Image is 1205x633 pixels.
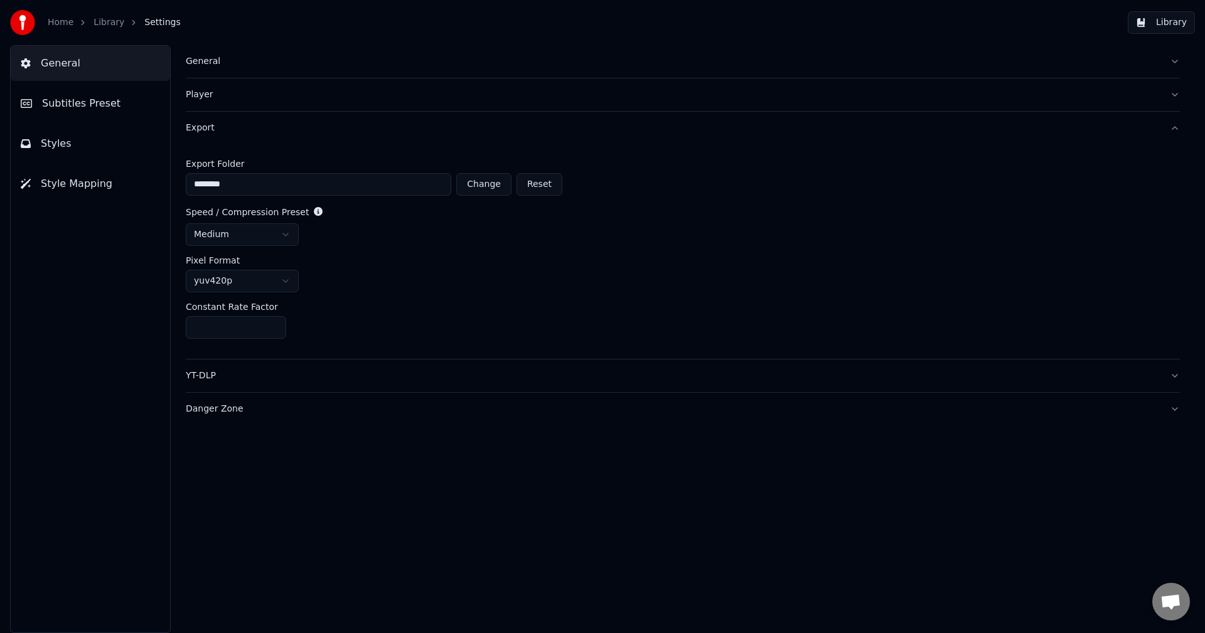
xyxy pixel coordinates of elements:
button: Subtitles Preset [11,86,170,121]
span: Settings [144,16,180,29]
button: Styles [11,126,170,161]
div: Danger Zone [186,403,1160,415]
img: youka [10,10,35,35]
div: Player [186,88,1160,101]
span: Style Mapping [41,176,112,191]
a: Open chat [1152,583,1190,620]
button: Library [1128,11,1195,34]
button: Player [186,78,1180,111]
label: Speed / Compression Preset [186,208,309,216]
div: Export [186,144,1180,359]
nav: breadcrumb [48,16,181,29]
button: YT-DLP [186,359,1180,392]
label: Constant Rate Factor [186,302,278,311]
label: Export Folder [186,159,562,168]
span: Subtitles Preset [42,96,120,111]
button: Export [186,112,1180,144]
label: Pixel Format [186,256,240,265]
button: General [186,45,1180,78]
span: Styles [41,136,72,151]
button: Danger Zone [186,393,1180,425]
span: General [41,56,80,71]
a: Library [94,16,124,29]
div: General [186,55,1160,68]
button: Reset [517,173,562,196]
button: Change [456,173,511,196]
button: General [11,46,170,81]
div: YT-DLP [186,370,1160,382]
div: Export [186,122,1160,134]
a: Home [48,16,73,29]
button: Style Mapping [11,166,170,201]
